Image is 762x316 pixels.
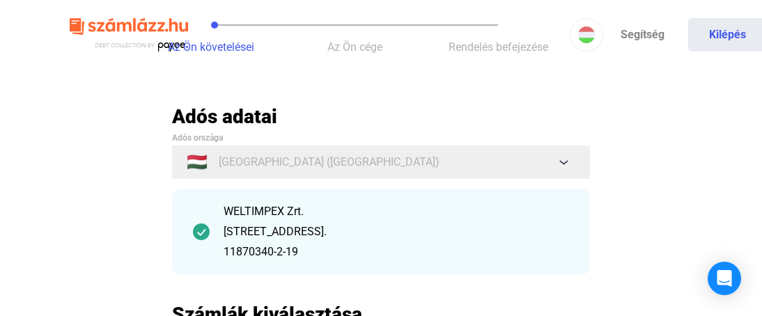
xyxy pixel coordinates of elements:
div: 11870340-2-19 [224,244,569,260]
div: [STREET_ADDRESS]. [224,223,569,240]
button: HU [570,18,603,52]
span: Adós országa [172,133,223,143]
span: Rendelés befejezése [449,40,548,54]
img: szamlazzhu-logo [70,13,188,58]
span: Az Ön cége [327,40,382,54]
img: HU [578,26,595,43]
div: Open Intercom Messenger [708,262,741,295]
span: [GEOGRAPHIC_DATA] ([GEOGRAPHIC_DATA]) [219,154,440,171]
img: checkmark-darker-green-circle [193,223,210,240]
div: WELTIMPEX Zrt. [224,203,569,220]
a: Segítség [603,18,681,52]
button: 🇭🇺[GEOGRAPHIC_DATA] ([GEOGRAPHIC_DATA]) [172,145,590,179]
span: Az Ön követelései [168,40,254,54]
h2: Adós adatai [172,104,590,129]
span: 🇭🇺 [187,154,208,171]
